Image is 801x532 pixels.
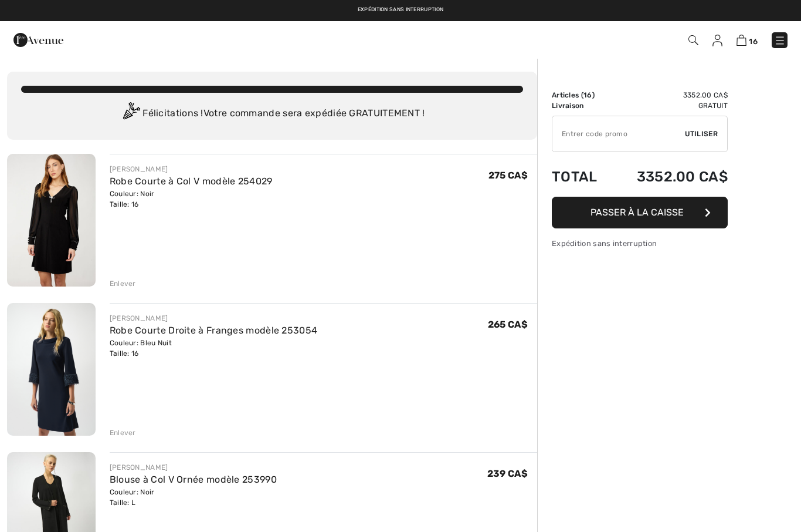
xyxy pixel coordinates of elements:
[610,157,728,197] td: 3352.00 CA$
[110,474,277,485] a: Blouse à Col V Ornée modèle 253990
[110,188,273,210] div: Couleur: Noir Taille: 16
[488,170,528,181] span: 275 CA$
[110,278,136,289] div: Enlever
[685,129,718,139] span: Utiliser
[21,102,523,126] div: Félicitations ! Votre commande sera expédiée GRATUITEMENT !
[13,33,63,45] a: 1ère Avenue
[487,468,528,479] span: 239 CA$
[712,35,722,46] img: Mes infos
[552,116,685,151] input: Code promo
[583,91,592,99] span: 16
[110,462,277,473] div: [PERSON_NAME]
[110,176,273,187] a: Robe Courte à Col V modèle 254029
[488,319,528,330] span: 265 CA$
[119,102,142,126] img: Congratulation2.svg
[110,338,318,359] div: Couleur: Bleu Nuit Taille: 16
[552,157,610,197] td: Total
[736,33,758,47] a: 16
[774,35,786,46] img: Menu
[590,207,684,218] span: Passer à la caisse
[610,90,728,100] td: 3352.00 CA$
[749,37,758,46] span: 16
[7,303,96,436] img: Robe Courte Droite à Franges modèle 253054
[688,35,698,45] img: Recherche
[552,100,610,111] td: Livraison
[110,427,136,438] div: Enlever
[110,313,318,324] div: [PERSON_NAME]
[110,164,273,174] div: [PERSON_NAME]
[552,90,610,100] td: Articles ( )
[552,197,728,228] button: Passer à la caisse
[110,487,277,508] div: Couleur: Noir Taille: L
[110,325,318,336] a: Robe Courte Droite à Franges modèle 253054
[7,154,96,287] img: Robe Courte à Col V modèle 254029
[736,35,746,46] img: Panier d'achat
[552,238,728,249] div: Expédition sans interruption
[13,28,63,52] img: 1ère Avenue
[610,100,728,111] td: Gratuit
